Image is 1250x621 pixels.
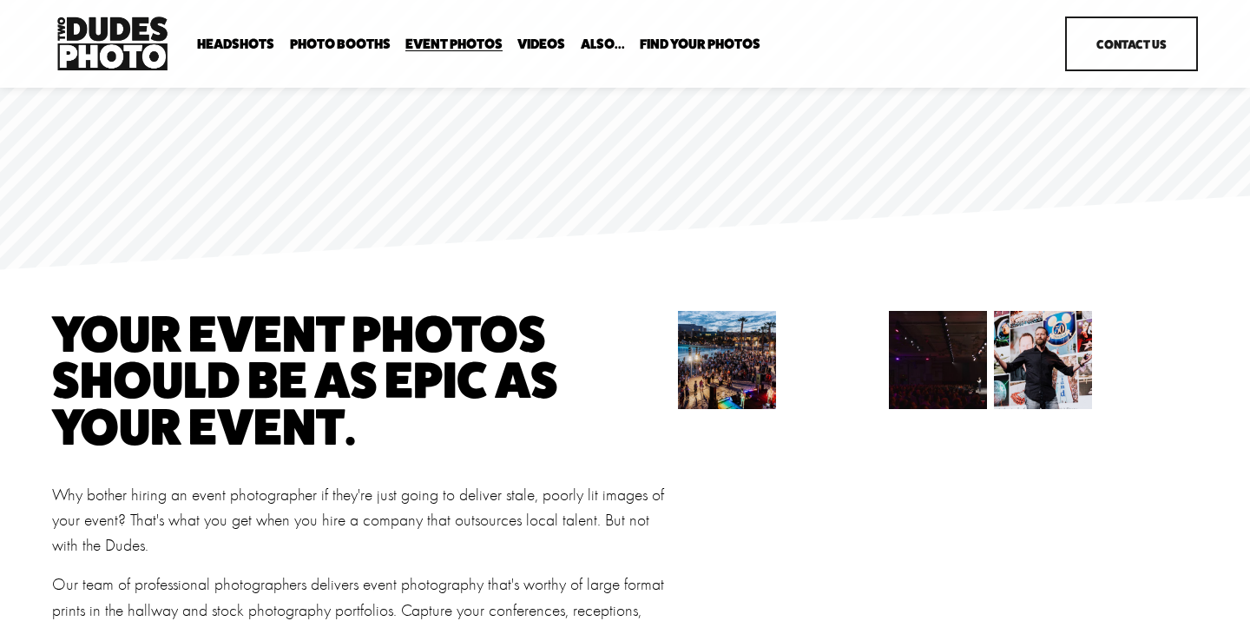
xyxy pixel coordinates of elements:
[640,36,760,52] a: folder dropdown
[973,311,1120,409] img: twodudesphoto_cema-249.jpg
[197,37,274,51] span: Headshots
[290,37,391,51] span: Photo Booths
[290,36,391,52] a: folder dropdown
[640,37,760,51] span: Find Your Photos
[52,482,668,558] p: Why bother hiring an event photographer if they're just going to deliver stale, poorly lit images...
[52,311,620,450] h1: your event photos should be as epic as your event.
[581,36,625,52] a: folder dropdown
[581,37,625,51] span: Also...
[52,12,172,75] img: Two Dudes Photo | Headshots, Portraits &amp; Photo Booths
[864,311,1011,409] img: Informatica-240122-Event-Photos-46 (1).jpg
[639,311,786,409] img: twodudesphoto_collaborate18-17.jpg
[1065,17,1197,71] a: Contact Us
[197,36,274,52] a: folder dropdown
[517,36,565,52] a: Videos
[405,36,503,52] a: Event Photos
